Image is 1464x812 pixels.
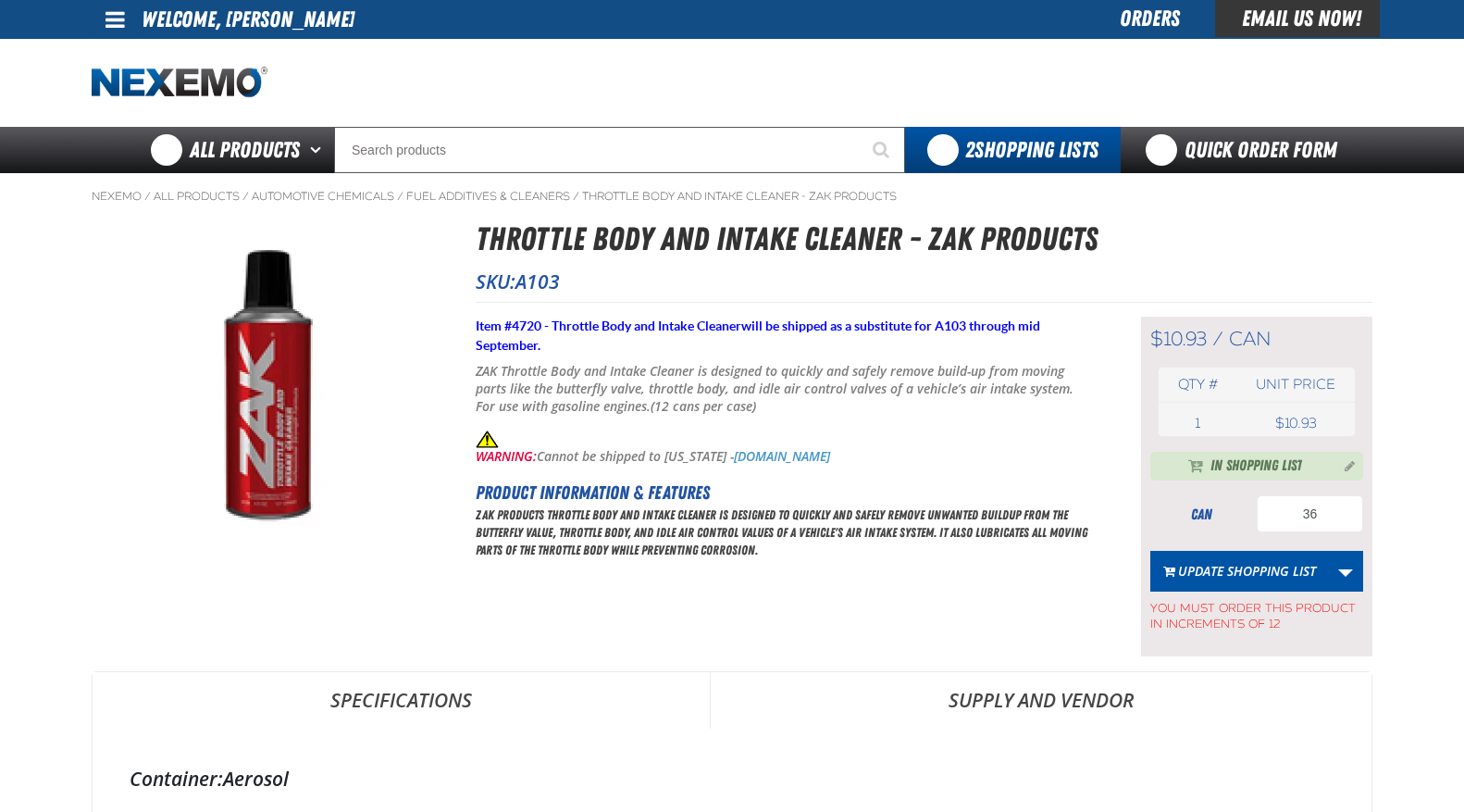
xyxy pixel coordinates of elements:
[1121,127,1371,173] a: Quick Order Form
[406,189,570,204] a: Fuel Additives & Cleaners
[144,189,151,204] span: /
[476,431,499,449] img: P65 Warning
[476,447,537,465] span: WARNING:
[1212,327,1223,351] span: /
[93,672,710,728] a: Specifications
[1150,505,1252,525] div: can
[476,215,1372,264] h1: Throttle Body and Intake Cleaner - ZAK Products
[476,363,1095,416] p: ZAK Throttle Body and Intake Cleaner is designed to quickly and safely remove build-up from movin...
[582,189,897,204] a: Throttle Body and Intake Cleaner - ZAK Products
[1210,456,1302,478] span: In Shopping List
[304,127,334,173] button: Open All Products pages
[154,189,240,204] a: All Products
[242,189,249,204] span: /
[711,672,1371,728] a: Supply and Vendor
[92,67,267,99] a: Home
[859,127,905,173] button: Start Searching
[1237,410,1355,436] td: $10.93
[905,127,1121,173] button: You have 2 Shopping Lists. Open to view details
[252,189,394,204] a: Automotive Chemicals
[1237,368,1355,402] th: Unit price
[476,269,1372,294] p: SKU:
[1257,495,1363,532] input: Product Quantity
[573,189,579,204] span: /
[92,67,267,99] img: Nexemo logo
[1330,454,1359,476] button: Manage current product in the Shopping List
[1159,368,1237,402] th: Qty #
[1229,327,1272,351] span: can
[1328,551,1363,592] a: More Actions
[1195,415,1200,431] span: 1
[476,506,1095,559] p: ZAK Products Throttle Body and Intake Cleaner is designed to quickly and safely remove unwanted b...
[734,447,830,465] a: [DOMAIN_NAME]
[476,431,1095,466] p: Cannot be shipped to [US_STATE] -
[93,215,442,565] img: Throttle Body and Intake Cleaner - ZAK Products
[334,127,905,173] input: Search
[476,319,1040,353] span: Item # will be shipped as a substitute for A103 through mid September.
[512,319,741,333] strong: 4720 - Throttle Body and Intake Cleaner
[1150,551,1329,592] button: Update Shopping List
[92,189,142,204] a: Nexemo
[92,189,1372,204] nav: Breadcrumbs
[397,189,403,204] span: /
[130,766,223,792] label: Container:
[130,766,1334,792] div: Aerosol
[1150,592,1363,632] span: You must order this product in increments of 12
[965,137,974,163] strong: 2
[965,137,1098,163] span: Shopping Lists
[515,269,560,294] span: A103
[1150,327,1207,351] span: $10.93
[476,479,1095,506] h2: Product Information & Features
[190,133,300,167] span: All Products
